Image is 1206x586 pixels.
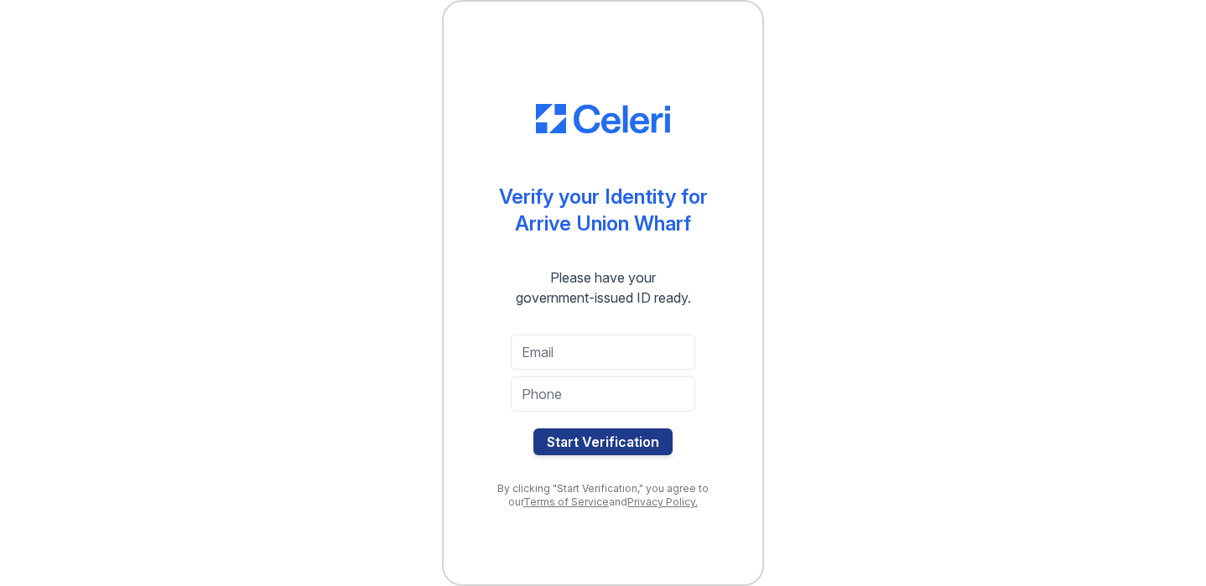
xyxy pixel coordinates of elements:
img: CE_Logo_Blue-a8612792a0a2168367f1c8372b55b34899dd931a85d93a1a3d3e32e68fde9ad4.png [536,104,670,134]
button: Start Verification [533,428,673,455]
div: Please have your government-issued ID ready. [486,267,721,308]
a: Privacy Policy. [627,495,698,508]
a: Terms of Service [523,495,609,508]
input: Phone [511,376,695,412]
input: Email [511,334,695,370]
div: By clicking "Start Verification," you agree to our and [477,482,729,509]
div: Verify your Identity for Arrive Union Wharf [499,184,708,237]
